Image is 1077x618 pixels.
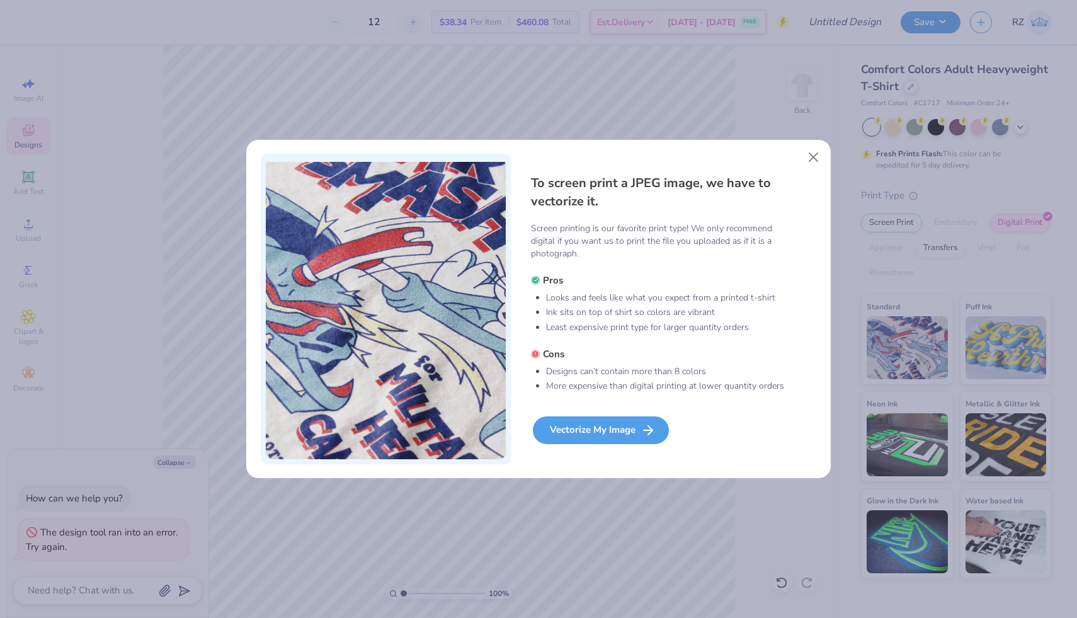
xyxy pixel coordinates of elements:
[546,321,785,334] li: Least expensive print type for larger quantity orders
[546,380,785,392] li: More expensive than digital printing at lower quantity orders
[531,348,785,360] h5: Cons
[531,174,785,211] h4: To screen print a JPEG image, we have to vectorize it.
[546,365,785,378] li: Designs can’t contain more than 8 colors
[546,292,785,304] li: Looks and feels like what you expect from a printed t-shirt
[531,222,785,260] p: Screen printing is our favorite print type! We only recommend digital if you want us to print the...
[546,306,785,319] li: Ink sits on top of shirt so colors are vibrant
[533,416,669,444] div: Vectorize My Image
[802,145,826,169] button: Close
[531,274,785,287] h5: Pros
